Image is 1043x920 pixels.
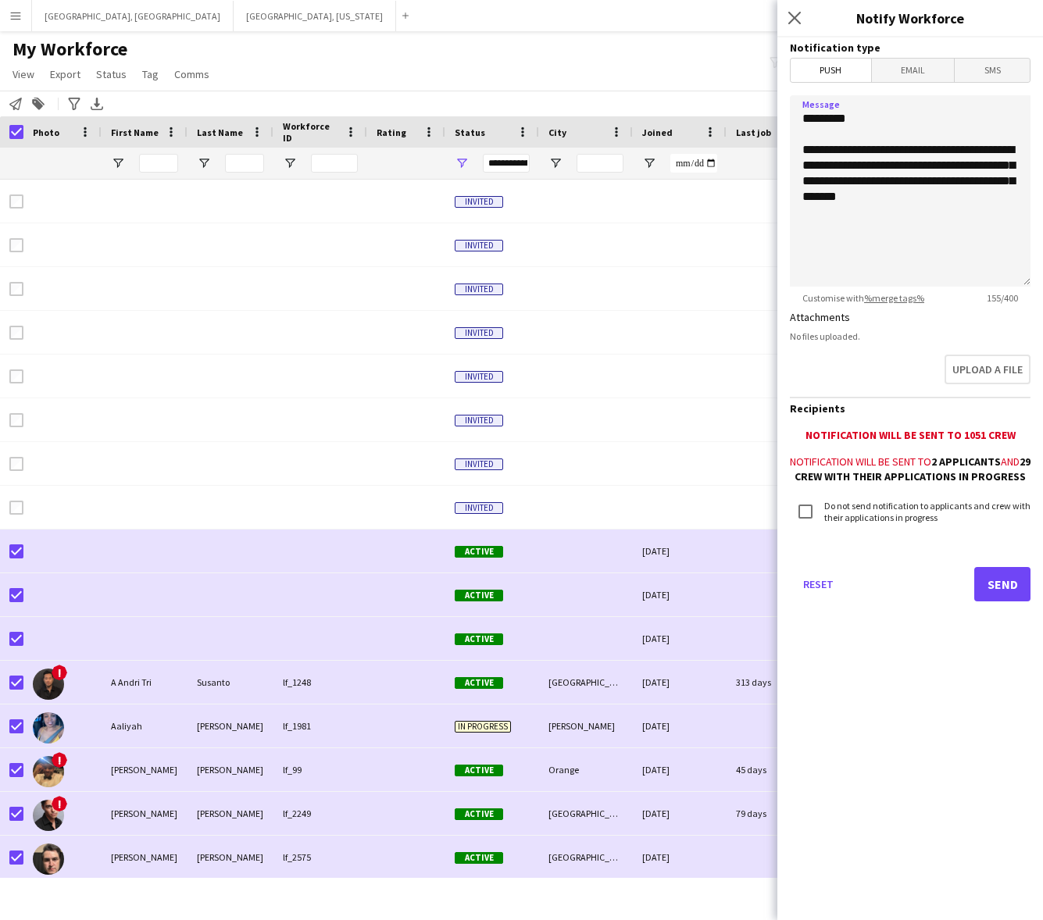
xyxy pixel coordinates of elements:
button: Upload a file [945,355,1030,384]
span: Workforce ID [283,120,339,144]
div: lf_1981 [273,704,367,747]
span: Invited [455,196,503,208]
div: Orange [539,748,633,791]
div: lf_1248 [273,661,367,704]
button: Open Filter Menu [548,156,563,170]
input: Last Name Filter Input [225,154,264,173]
span: View [13,67,34,81]
h3: Notification type [790,41,1030,55]
input: Row Selection is disabled for this row (unchecked) [9,413,23,427]
span: Invited [455,371,503,383]
span: Push [791,59,871,82]
label: Do not send notification to applicants and crew with their applications in progress [821,500,1030,523]
span: City [548,127,566,138]
input: City Filter Input [577,154,623,173]
a: Comms [168,64,216,84]
div: [PERSON_NAME] [188,748,273,791]
h3: Recipients [790,401,1030,415]
div: 79 days [727,792,820,835]
button: Open Filter Menu [642,156,656,170]
div: [PERSON_NAME] [539,704,633,747]
div: [DATE] [633,792,727,835]
span: Last job [736,127,771,138]
div: Aaliyah [102,704,188,747]
input: Row Selection is disabled for this row (unchecked) [9,238,23,252]
span: ! [52,752,67,768]
input: Row Selection is disabled for this row (unchecked) [9,457,23,471]
span: Active [455,808,503,820]
label: Attachments [790,310,850,324]
span: Active [455,765,503,776]
div: [GEOGRAPHIC_DATA] [539,792,633,835]
div: [DATE] [633,573,727,616]
span: Last Name [197,127,243,138]
span: Invited [455,502,503,514]
a: Tag [136,64,165,84]
div: [PERSON_NAME] [188,836,273,879]
span: Comms [174,67,209,81]
span: In progress [455,721,511,733]
h3: Notify Workforce [777,8,1043,28]
div: [GEOGRAPHIC_DATA] [539,661,633,704]
div: Notification will be sent to and [790,455,1030,483]
div: [DATE] [633,748,727,791]
input: Row Selection is disabled for this row (unchecked) [9,369,23,383]
span: ! [52,796,67,811]
button: Open Filter Menu [283,156,297,170]
b: 2 applicants [931,455,1001,469]
div: [PERSON_NAME] [188,792,273,835]
input: Workforce ID Filter Input [311,154,358,173]
span: ! [52,665,67,680]
div: [DATE] [633,530,727,572]
div: 45 days [727,748,820,791]
span: Active [455,546,503,558]
span: Active [455,633,503,645]
span: My Workforce [13,37,127,61]
button: Open Filter Menu [197,156,211,170]
span: Invited [455,283,503,295]
span: Invited [455,415,503,426]
span: Rating [377,127,406,138]
span: Active [455,590,503,601]
b: 29 crew with their applications in progress [795,455,1030,483]
span: Invited [455,327,503,339]
button: Open Filter Menu [455,156,469,170]
span: SMS [955,59,1030,82]
a: Export [44,64,87,84]
span: Active [455,677,503,689]
div: [DATE] [633,661,727,704]
a: %merge tags% [864,292,924,304]
button: [GEOGRAPHIC_DATA], [US_STATE] [234,1,396,31]
span: Joined [642,127,673,138]
span: Photo [33,127,59,138]
div: lf_2249 [273,792,367,835]
input: Row Selection is disabled for this row (unchecked) [9,194,23,209]
app-action-btn: Notify workforce [6,94,25,113]
app-action-btn: Add to tag [29,94,48,113]
span: Invited [455,240,503,251]
input: First Name Filter Input [139,154,178,173]
span: Export [50,67,80,81]
span: Email [872,59,955,82]
span: Customise with [790,292,937,304]
button: Open Filter Menu [111,156,125,170]
button: [GEOGRAPHIC_DATA], [GEOGRAPHIC_DATA] [32,1,234,31]
button: Reset [790,567,846,601]
div: 313 days [727,661,820,704]
button: Send [974,567,1030,601]
input: Row Selection is disabled for this row (unchecked) [9,326,23,340]
div: [DATE] [633,836,727,879]
img: Aaron Hanick [33,800,64,831]
app-action-btn: Advanced filters [65,94,84,113]
div: Notification will be sent to 1051 crew [790,428,1030,442]
div: Susanto [188,661,273,704]
span: Tag [142,67,159,81]
div: [PERSON_NAME] [188,704,273,747]
input: Joined Filter Input [670,154,717,173]
img: Aaron Peralta [33,843,64,875]
div: [DATE] [633,617,727,660]
div: A Andri Tri [102,661,188,704]
span: Status [96,67,127,81]
div: [DATE] [633,704,727,747]
img: Aaliyah Bennett [33,712,64,743]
